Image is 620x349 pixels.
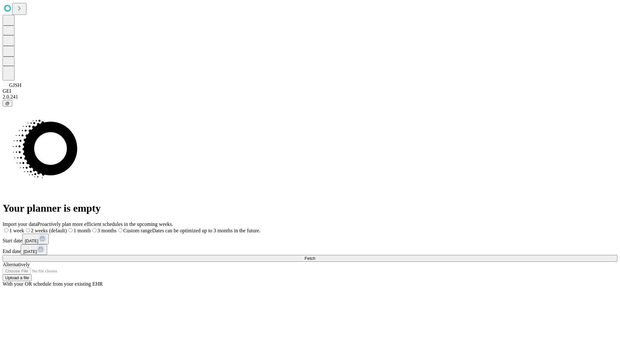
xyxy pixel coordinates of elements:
div: GEI [3,88,617,94]
span: Fetch [305,256,315,261]
span: GJSH [9,82,21,88]
span: Dates can be optimized up to 3 months in the future. [152,228,260,233]
span: 2 weeks (default) [31,228,67,233]
span: [DATE] [25,238,38,243]
span: Import your data [3,221,37,227]
span: [DATE] [23,249,37,254]
span: Custom range [123,228,152,233]
h1: Your planner is empty [3,202,617,214]
input: Custom rangeDates can be optimized up to 3 months in the future. [118,228,122,232]
div: End date [3,244,617,255]
span: @ [5,101,10,106]
span: 1 week [9,228,24,233]
span: 1 month [74,228,91,233]
button: Upload a file [3,274,32,281]
button: [DATE] [22,234,49,244]
span: Proactively plan more efficient schedules in the upcoming weeks. [37,221,173,227]
span: With your OR schedule from your existing EHR [3,281,103,287]
div: 2.0.241 [3,94,617,100]
span: Alternatively [3,262,30,267]
span: 3 months [98,228,117,233]
input: 2 weeks (default) [26,228,30,232]
input: 1 month [68,228,73,232]
button: @ [3,100,12,107]
button: Fetch [3,255,617,262]
button: [DATE] [21,244,47,255]
input: 1 week [4,228,8,232]
div: Start date [3,234,617,244]
input: 3 months [92,228,97,232]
